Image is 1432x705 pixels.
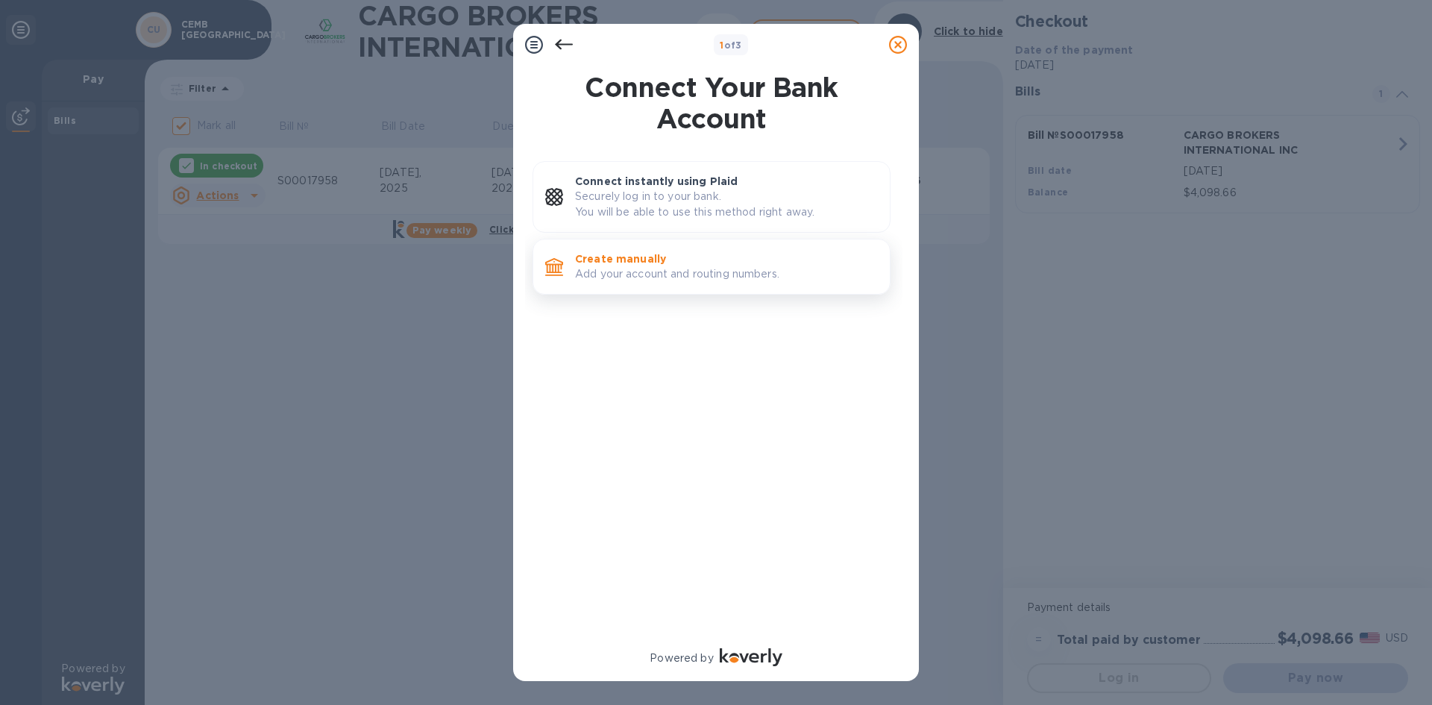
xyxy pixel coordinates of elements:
[575,266,878,282] p: Add your account and routing numbers.
[720,40,723,51] span: 1
[575,251,878,266] p: Create manually
[720,648,782,666] img: Logo
[527,72,896,134] h1: Connect Your Bank Account
[575,174,878,189] p: Connect instantly using Plaid
[650,651,713,666] p: Powered by
[575,189,878,220] p: Securely log in to your bank. You will be able to use this method right away.
[720,40,742,51] b: of 3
